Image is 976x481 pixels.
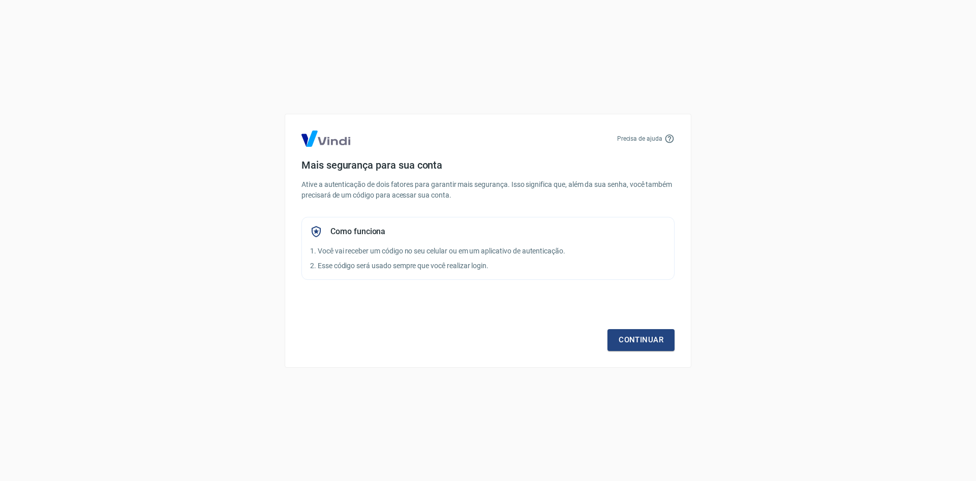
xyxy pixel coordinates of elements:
p: 1. Você vai receber um código no seu celular ou em um aplicativo de autenticação. [310,246,666,256]
a: Continuar [607,329,675,350]
h5: Como funciona [330,227,385,237]
h4: Mais segurança para sua conta [301,159,675,171]
p: 2. Esse código será usado sempre que você realizar login. [310,261,666,271]
p: Precisa de ajuda [617,134,662,143]
img: Logo Vind [301,131,350,147]
p: Ative a autenticação de dois fatores para garantir mais segurança. Isso significa que, além da su... [301,179,675,201]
